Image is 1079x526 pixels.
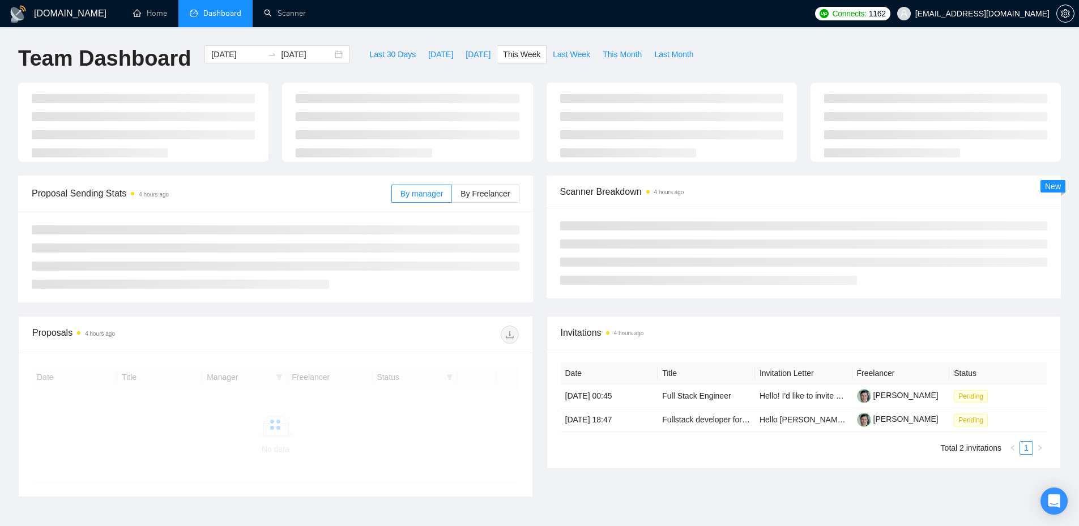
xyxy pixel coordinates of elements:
td: [DATE] 18:47 [561,408,658,432]
span: This Month [603,48,642,61]
td: Full Stack Engineer [658,384,755,408]
time: 4 hours ago [614,330,644,336]
button: right [1033,441,1047,455]
li: Total 2 invitations [941,441,1001,455]
th: Freelancer [852,362,950,384]
button: setting [1056,5,1074,23]
span: Dashboard [203,8,241,18]
span: Last Month [654,48,693,61]
img: c1Tebym3BND9d52IcgAhOjDIggZNrr93DrArCnDDhQCo9DNa2fMdUdlKkX3cX7l7jn [857,413,871,427]
span: Proposal Sending Stats [32,186,391,200]
a: Pending [954,391,992,400]
time: 4 hours ago [85,331,115,337]
a: Fullstack developer for complete vacation rental booking platform [662,415,891,424]
span: to [267,50,276,59]
li: 1 [1020,441,1033,455]
a: 1 [1020,442,1033,454]
li: Previous Page [1006,441,1020,455]
button: [DATE] [422,45,459,63]
a: [PERSON_NAME] [857,414,939,424]
a: homeHome [133,8,167,18]
input: Start date [211,48,263,61]
td: Fullstack developer for complete vacation rental booking platform [658,408,755,432]
span: By Freelancer [460,189,510,198]
td: [DATE] 00:45 [561,384,658,408]
span: user [900,10,908,18]
input: End date [281,48,332,61]
span: Last 30 Days [369,48,416,61]
button: [DATE] [459,45,497,63]
span: right [1037,444,1043,451]
span: New [1045,182,1061,191]
th: Title [658,362,755,384]
button: Last Week [547,45,596,63]
span: Connects: [832,7,866,20]
span: left [1009,444,1016,451]
span: By manager [400,189,443,198]
div: Open Intercom Messenger [1040,487,1068,515]
span: [DATE] [466,48,491,61]
a: Pending [954,415,992,424]
th: Invitation Letter [755,362,852,384]
h1: Team Dashboard [18,45,191,72]
button: left [1006,441,1020,455]
a: Full Stack Engineer [662,391,731,400]
th: Status [949,362,1047,384]
a: setting [1056,9,1074,18]
span: Pending [954,390,988,403]
span: setting [1057,9,1074,18]
span: Scanner Breakdown [560,185,1048,199]
span: Last Week [553,48,590,61]
span: This Week [503,48,540,61]
div: Proposals [32,326,275,344]
span: 1162 [869,7,886,20]
time: 4 hours ago [654,189,684,195]
img: logo [9,5,27,23]
button: This Month [596,45,648,63]
a: [PERSON_NAME] [857,391,939,400]
img: c1Tebym3BND9d52IcgAhOjDIggZNrr93DrArCnDDhQCo9DNa2fMdUdlKkX3cX7l7jn [857,389,871,403]
span: Invitations [561,326,1047,340]
time: 4 hours ago [139,191,169,198]
button: This Week [497,45,547,63]
button: Last Month [648,45,700,63]
span: [DATE] [428,48,453,61]
li: Next Page [1033,441,1047,455]
span: Pending [954,414,988,426]
th: Date [561,362,658,384]
a: searchScanner [264,8,306,18]
img: upwork-logo.png [820,9,829,18]
span: swap-right [267,50,276,59]
span: dashboard [190,9,198,17]
button: Last 30 Days [363,45,422,63]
